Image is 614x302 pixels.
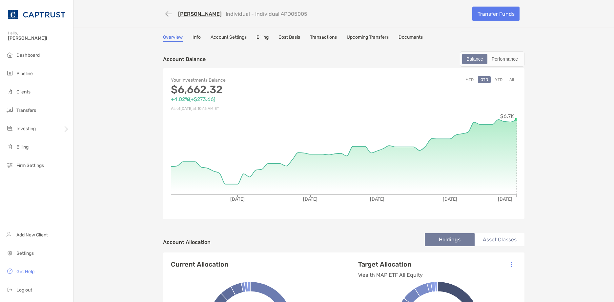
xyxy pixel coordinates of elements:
span: Transfers [16,108,36,113]
a: Documents [399,34,423,42]
button: QTD [478,76,491,83]
img: dashboard icon [6,51,14,59]
tspan: [DATE] [443,196,457,202]
span: Billing [16,144,29,150]
tspan: [DATE] [498,196,512,202]
img: firm-settings icon [6,161,14,169]
tspan: [DATE] [370,196,384,202]
div: segmented control [460,51,524,67]
h4: Target Allocation [358,260,423,268]
a: Info [193,34,201,42]
img: logout icon [6,286,14,293]
img: clients icon [6,88,14,95]
a: Account Settings [211,34,247,42]
span: Get Help [16,269,34,274]
button: All [507,76,517,83]
a: [PERSON_NAME] [178,11,222,17]
span: Firm Settings [16,163,44,168]
li: Asset Classes [475,233,524,246]
li: Holdings [425,233,475,246]
span: [PERSON_NAME]! [8,35,69,41]
span: Clients [16,89,31,95]
img: billing icon [6,143,14,151]
a: Upcoming Transfers [347,34,389,42]
span: Pipeline [16,71,33,76]
a: Cost Basis [278,34,300,42]
p: As of [DATE] at 10:15 AM ET [171,105,344,113]
a: Transactions [310,34,337,42]
span: Investing [16,126,36,131]
button: YTD [492,76,505,83]
img: get-help icon [6,267,14,275]
button: MTD [463,76,476,83]
p: Individual - Individual 4PD05005 [226,11,307,17]
span: Settings [16,251,34,256]
tspan: [DATE] [230,196,245,202]
p: +4.02% ( +$273.66 ) [171,95,344,103]
span: Dashboard [16,52,40,58]
h4: Account Allocation [163,239,211,245]
div: Performance [488,54,522,64]
p: Account Balance [163,55,206,63]
p: Your Investments Balance [171,76,344,84]
h4: Current Allocation [171,260,228,268]
span: Add New Client [16,232,48,238]
tspan: [DATE] [303,196,317,202]
p: $6,662.32 [171,86,344,94]
tspan: $6.7K [500,113,514,119]
img: Icon List Menu [511,261,512,267]
a: Transfer Funds [472,7,520,21]
img: CAPTRUST Logo [8,3,65,26]
img: transfers icon [6,106,14,114]
img: settings icon [6,249,14,257]
span: Log out [16,287,32,293]
img: investing icon [6,124,14,132]
p: Wealth MAP ETF All Equity [358,271,423,279]
a: Overview [163,34,183,42]
div: Balance [463,54,487,64]
img: add_new_client icon [6,231,14,238]
img: pipeline icon [6,69,14,77]
a: Billing [256,34,269,42]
